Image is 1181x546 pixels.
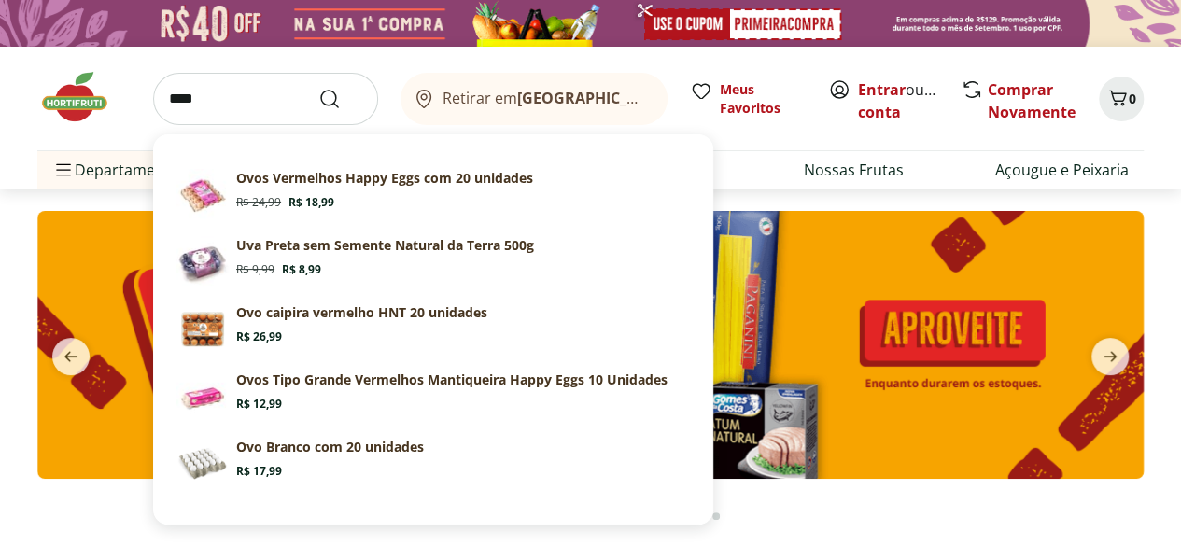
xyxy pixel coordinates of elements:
[858,79,906,100] a: Entrar
[52,147,187,192] span: Departamentos
[995,159,1129,181] a: Açougue e Peixaria
[804,159,904,181] a: Nossas Frutas
[176,371,229,423] img: Ovos Tipo Grande Vermelhos Mantiqueira Happy Eggs 10 Unidades
[401,73,668,125] button: Retirar em[GEOGRAPHIC_DATA]/[GEOGRAPHIC_DATA]
[37,69,131,125] img: Hortifruti
[169,229,697,296] a: Uva Preta sem Semente Natural da Terra 500gUva Preta sem Semente Natural da Terra 500gR$ 9,99R$ 8,99
[236,438,424,456] p: Ovo Branco com 20 unidades
[176,438,229,490] img: Principal
[236,169,533,188] p: Ovos Vermelhos Happy Eggs com 20 unidades
[1099,77,1144,121] button: Carrinho
[1076,338,1144,375] button: next
[176,169,229,221] img: Ovos Vermelhos Happy Eggs com 20 unidades
[690,80,806,118] a: Meus Favoritos
[236,236,534,255] p: Uva Preta sem Semente Natural da Terra 500g
[169,363,697,430] a: Ovos Tipo Grande Vermelhos Mantiqueira Happy Eggs 10 UnidadesOvos Tipo Grande Vermelhos Mantiquei...
[169,296,697,363] a: Ovo caipira vermelho HNT 20 unidadesR$ 26,99
[236,371,668,389] p: Ovos Tipo Grande Vermelhos Mantiqueira Happy Eggs 10 Unidades
[720,80,806,118] span: Meus Favoritos
[318,88,363,110] button: Submit Search
[443,90,649,106] span: Retirar em
[858,78,941,123] span: ou
[236,303,487,322] p: Ovo caipira vermelho HNT 20 unidades
[236,329,282,344] span: R$ 26,99
[169,430,697,497] a: PrincipalOvo Branco com 20 unidadesR$ 17,99
[176,236,229,288] img: Uva Preta sem Semente Natural da Terra 500g
[37,338,105,375] button: previous
[288,195,334,210] span: R$ 18,99
[153,73,378,125] input: search
[1129,90,1136,107] span: 0
[236,464,282,479] span: R$ 17,99
[236,195,281,210] span: R$ 24,99
[282,262,321,277] span: R$ 8,99
[858,79,961,122] a: Criar conta
[169,161,697,229] a: Ovos Vermelhos Happy Eggs com 20 unidadesOvos Vermelhos Happy Eggs com 20 unidadesR$ 24,99R$ 18,99
[236,397,282,412] span: R$ 12,99
[988,79,1076,122] a: Comprar Novamente
[52,147,75,192] button: Menu
[236,262,274,277] span: R$ 9,99
[709,494,724,539] button: Go to page 17 from fs-carousel
[517,88,832,108] b: [GEOGRAPHIC_DATA]/[GEOGRAPHIC_DATA]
